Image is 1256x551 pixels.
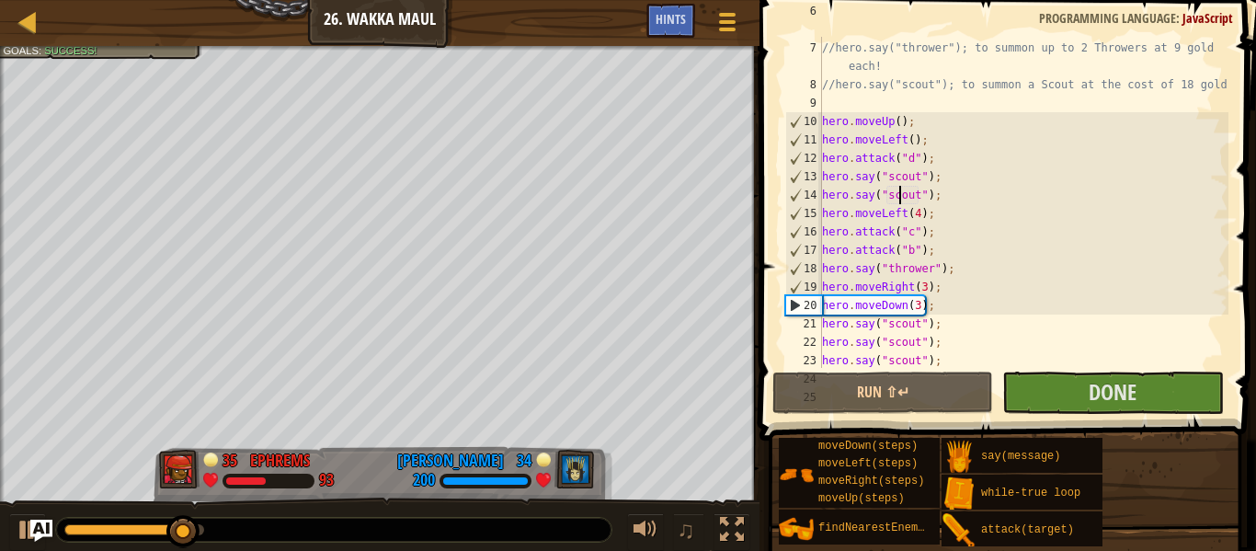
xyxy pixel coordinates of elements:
[786,204,822,223] div: 15
[785,351,822,370] div: 23
[413,473,435,489] div: 200
[942,440,976,475] img: portrait.png
[786,259,822,278] div: 18
[779,457,814,492] img: portrait.png
[786,223,822,241] div: 16
[818,522,938,534] span: findNearestEnemy()
[1089,377,1136,407] span: Done
[785,94,822,112] div: 9
[1182,9,1233,27] span: JavaScript
[786,186,822,204] div: 14
[818,440,918,453] span: moveDown(steps)
[673,513,704,551] button: ♫
[627,513,664,551] button: Adjust volume
[786,131,822,149] div: 11
[785,333,822,351] div: 22
[942,513,976,548] img: portrait.png
[397,449,504,473] div: [PERSON_NAME]
[785,75,822,94] div: 8
[1039,9,1176,27] span: Programming language
[30,520,52,542] button: Ask AI
[786,112,822,131] div: 10
[786,167,822,186] div: 13
[942,476,976,511] img: portrait.png
[818,475,924,488] span: moveRight(steps)
[785,39,822,75] div: 7
[714,513,750,551] button: Toggle fullscreen
[772,372,993,414] button: Run ⇧↵
[786,241,822,259] div: 17
[513,449,531,465] div: 34
[656,10,686,28] span: Hints
[779,511,814,546] img: portrait.png
[677,516,695,544] span: ♫
[981,450,1060,463] span: say(message)
[1176,9,1182,27] span: :
[981,487,1080,499] span: while-true loop
[223,449,241,465] div: 35
[785,370,822,388] div: 24
[786,296,822,315] div: 20
[818,457,918,470] span: moveLeft(steps)
[554,450,595,488] img: thang_avatar_frame.png
[786,278,822,296] div: 19
[704,4,750,47] button: Show game menu
[818,492,905,505] span: moveUp(steps)
[785,315,822,333] div: 21
[1002,372,1223,414] button: Done
[786,149,822,167] div: 12
[9,513,46,551] button: Ctrl + P: Play
[981,523,1074,536] span: attack(target)
[319,473,334,489] div: 93
[785,2,822,39] div: 6
[250,449,310,473] div: EphremS
[159,450,200,488] img: thang_avatar_frame.png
